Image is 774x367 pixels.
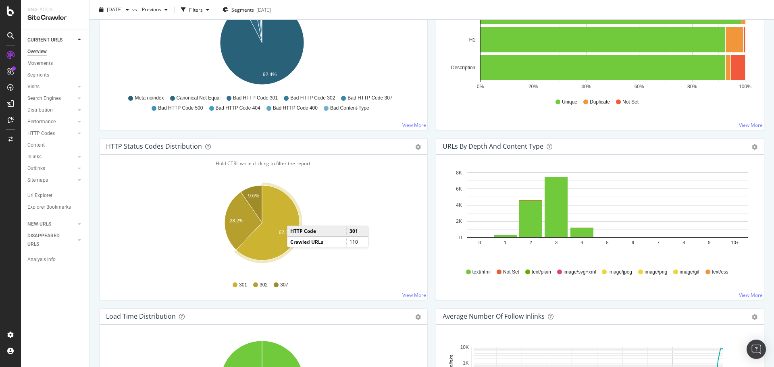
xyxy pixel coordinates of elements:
span: Bad HTTP Code 400 [273,105,318,112]
div: [DATE] [256,6,271,13]
div: Inlinks [27,153,42,161]
div: Explorer Bookmarks [27,203,71,211]
span: text/html [472,269,491,276]
a: Overview [27,48,83,56]
text: 2 [530,240,532,245]
text: 0 [459,235,462,241]
span: text/plain [532,269,551,276]
td: Crawled URLs [287,236,346,247]
td: HTTP Code [287,226,346,236]
a: Inlinks [27,153,75,161]
text: 20% [528,84,538,89]
div: Filters [189,6,203,13]
span: Bad Content-Type [330,105,369,112]
text: 9.6% [248,193,260,199]
div: Performance [27,118,56,126]
text: 1K [463,360,469,366]
span: 301 [239,282,247,288]
span: Bad HTTP Code 404 [216,105,260,112]
text: 3 [555,240,558,245]
text: 8K [456,170,462,176]
a: Outlinks [27,164,75,173]
button: Filters [178,3,212,16]
div: Search Engines [27,94,61,103]
a: NEW URLS [27,220,75,228]
a: Visits [27,83,75,91]
a: Url Explorer [27,191,83,200]
svg: A chart. [106,180,418,274]
a: Movements [27,59,83,68]
text: 4 [580,240,583,245]
text: 4K [456,202,462,208]
div: Url Explorer [27,191,52,200]
div: Sitemaps [27,176,48,185]
a: Explorer Bookmarks [27,203,83,211]
text: 80% [687,84,697,89]
a: View More [739,292,763,299]
div: Visits [27,83,40,91]
span: image/gif [680,269,699,276]
text: 7 [657,240,660,245]
span: Unique [562,99,577,106]
text: 0% [477,84,484,89]
div: gear [752,314,757,320]
span: image/jpeg [608,269,632,276]
a: Performance [27,118,75,126]
span: Previous [139,6,161,13]
a: Search Engines [27,94,75,103]
text: 6K [456,186,462,192]
svg: A chart. [443,168,755,261]
div: DISAPPEARED URLS [27,232,68,249]
span: Bad HTTP Code 500 [158,105,203,112]
a: View More [402,292,426,299]
div: Average Number of Follow Inlinks [443,312,545,320]
text: Description [451,65,475,70]
div: Load Time Distribution [106,312,176,320]
td: 110 [346,236,368,247]
span: Not Set [622,99,639,106]
div: NEW URLS [27,220,51,228]
span: vs [132,6,139,13]
text: H1 [469,37,476,43]
div: CURRENT URLS [27,36,62,44]
a: Sitemaps [27,176,75,185]
text: 92.4% [263,72,277,77]
a: CURRENT URLS [27,36,75,44]
span: Not Set [503,269,519,276]
a: Content [27,141,83,149]
span: 307 [280,282,288,288]
a: DISAPPEARED URLS [27,232,75,249]
text: 1 [504,240,506,245]
text: 5 [606,240,608,245]
div: Overview [27,48,47,56]
text: 9 [708,240,711,245]
div: HTTP Status Codes Distribution [106,142,202,150]
div: Analysis Info [27,255,56,264]
div: Outlinks [27,164,45,173]
button: [DATE] [96,3,132,16]
a: Analysis Info [27,255,83,264]
text: 10K [460,344,469,350]
a: HTTP Codes [27,129,75,138]
text: 10+ [731,240,739,245]
span: Canonical Not Equal [177,95,221,102]
button: Segments[DATE] [219,3,274,16]
div: Segments [27,71,49,79]
a: View More [739,122,763,129]
span: Bad HTTP Code 301 [233,95,278,102]
text: 0 [479,240,481,245]
span: Duplicate [590,99,610,106]
div: HTTP Codes [27,129,55,138]
span: image/png [645,269,667,276]
div: gear [752,144,757,150]
text: 62.1% [279,230,292,235]
div: gear [415,144,421,150]
text: 6 [632,240,634,245]
text: 40% [581,84,591,89]
div: Movements [27,59,53,68]
div: Content [27,141,45,149]
span: 302 [260,282,268,288]
text: 2K [456,218,462,224]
